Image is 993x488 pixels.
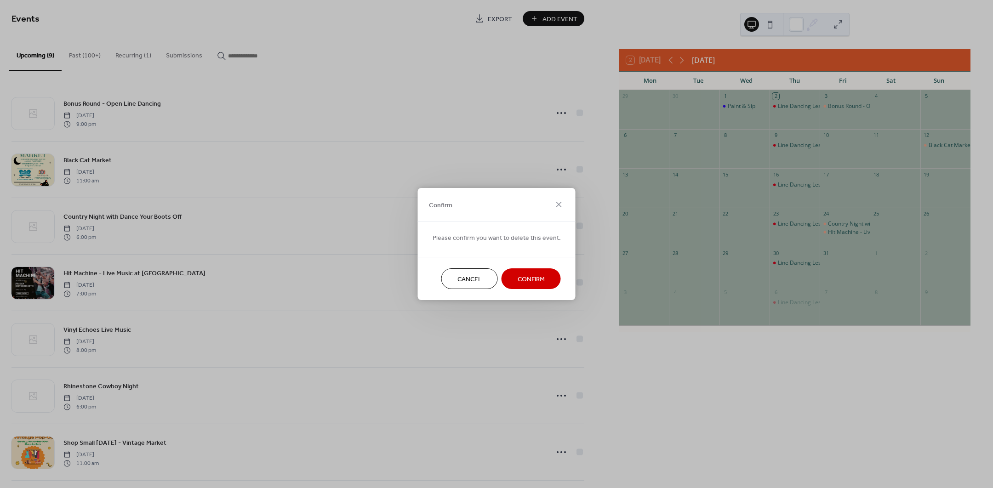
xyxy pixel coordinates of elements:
[441,268,498,289] button: Cancel
[433,233,561,243] span: Please confirm you want to delete this event.
[457,275,482,284] span: Cancel
[502,268,561,289] button: Confirm
[429,200,452,210] span: Confirm
[518,275,545,284] span: Confirm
